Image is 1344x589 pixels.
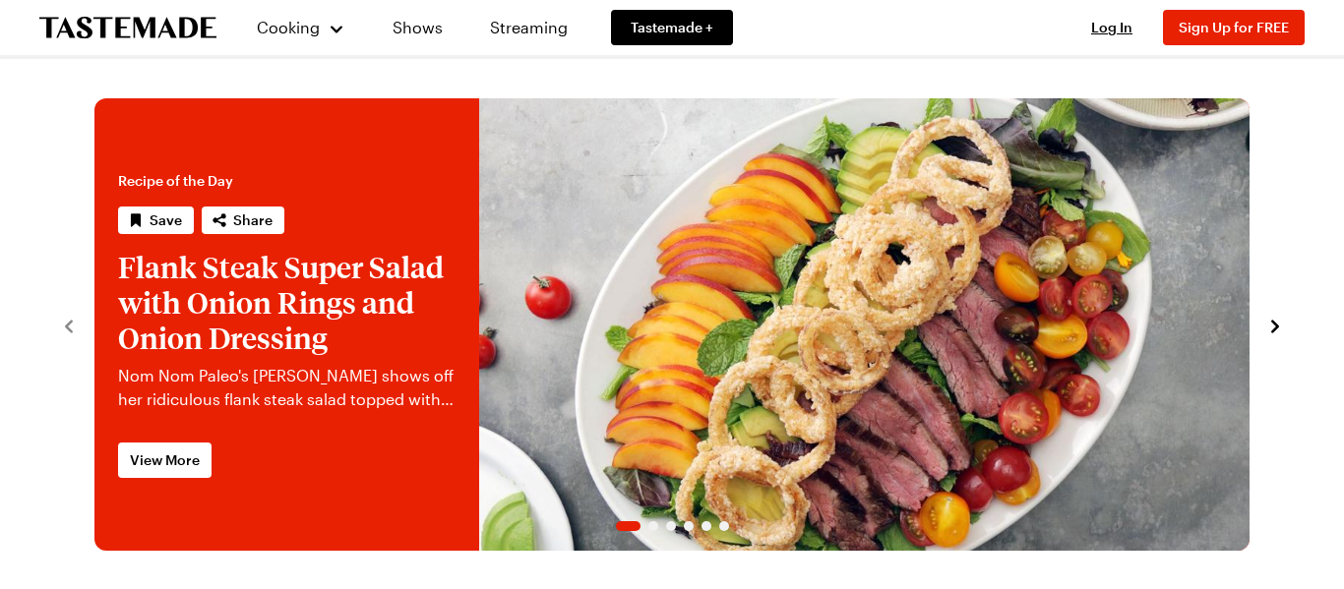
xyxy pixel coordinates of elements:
[118,442,212,478] a: View More
[631,18,713,37] span: Tastemade +
[257,18,320,36] span: Cooking
[1091,19,1132,35] span: Log In
[94,98,1250,551] div: 1 / 6
[611,10,733,45] a: Tastemade +
[666,521,676,531] span: Go to slide 3
[130,450,200,470] span: View More
[118,206,194,234] button: Save recipe
[616,521,641,531] span: Go to slide 1
[719,521,729,531] span: Go to slide 6
[702,521,711,531] span: Go to slide 5
[1163,10,1305,45] button: Sign Up for FREE
[1072,18,1151,37] button: Log In
[1179,19,1289,35] span: Sign Up for FREE
[39,17,216,39] a: To Tastemade Home Page
[1265,313,1285,336] button: navigate to next item
[648,521,658,531] span: Go to slide 2
[684,521,694,531] span: Go to slide 4
[202,206,284,234] button: Share
[256,4,345,51] button: Cooking
[233,210,273,230] span: Share
[150,210,182,230] span: Save
[59,313,79,336] button: navigate to previous item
